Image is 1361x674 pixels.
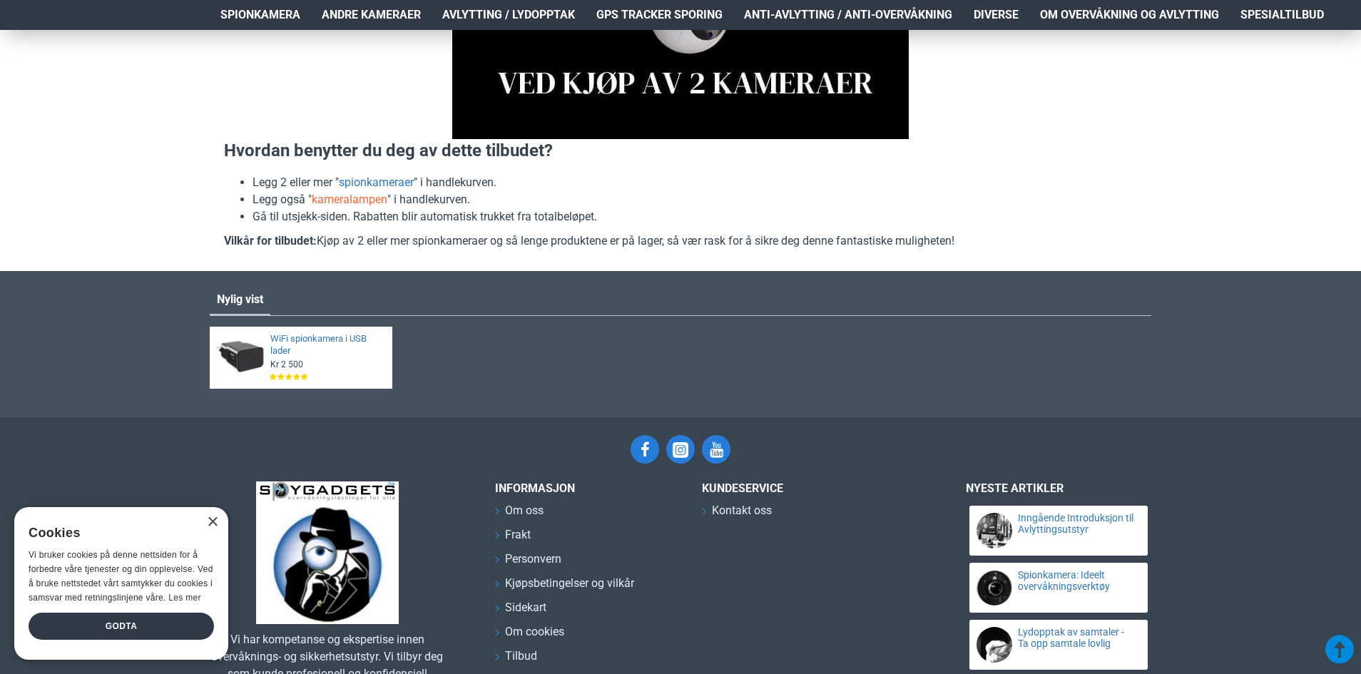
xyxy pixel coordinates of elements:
[495,575,634,599] a: Kjøpsbetingelser og vilkår
[220,6,300,24] span: Spionkamera
[974,6,1019,24] span: Diverse
[215,332,267,384] img: WiFi spionkamera i USB lader
[495,481,680,495] h3: INFORMASJON
[256,481,399,624] img: SpyGadgets.no
[1018,627,1135,649] a: Lydopptak av samtaler - Ta opp samtale lovlig
[312,191,387,208] a: kameralampen
[339,174,414,191] a: spionkameraer
[1018,513,1135,535] a: Inngående Introduksjon til Avlyttingsutstyr
[224,139,1137,163] h3: Hvordan benytter du deg av dette tilbudet?
[1040,6,1219,24] span: Om overvåkning og avlytting
[505,648,537,665] span: Tilbud
[1018,570,1135,592] a: Spionkamera: Ideelt overvåkningsverktøy
[505,623,564,640] span: Om cookies
[966,481,1151,495] h3: Nyeste artikler
[224,233,1137,250] p: Kjøp av 2 eller mer spionkameraer og så lenge produktene er på lager, så vær rask for å sikre deg...
[495,551,561,575] a: Personvern
[224,234,317,247] strong: Vilkår for tilbudet:
[712,502,772,519] span: Kontakt oss
[495,599,546,623] a: Sidekart
[253,208,1137,225] li: Gå til utsjekk-siden. Rabatten blir automatisk trukket fra totalbeløpet.
[744,6,952,24] span: Anti-avlytting / Anti-overvåkning
[207,517,218,528] div: Close
[270,333,384,357] a: WiFi spionkamera i USB lader
[253,191,1137,208] li: Legg også " " i handlekurven.
[505,526,531,543] span: Frakt
[168,593,200,603] a: Les mer, opens a new window
[495,526,531,551] a: Frakt
[505,599,546,616] span: Sidekart
[596,6,723,24] span: GPS Tracker Sporing
[495,623,564,648] a: Om cookies
[29,518,205,548] div: Cookies
[505,551,561,568] span: Personvern
[442,6,575,24] span: Avlytting / Lydopptak
[322,6,421,24] span: Andre kameraer
[270,359,303,370] span: Kr 2 500
[702,502,772,526] a: Kontakt oss
[29,613,214,640] div: Godta
[253,174,1137,191] li: Legg 2 eller mer " " i handlekurven.
[29,550,213,602] span: Vi bruker cookies på denne nettsiden for å forbedre våre tjenester og din opplevelse. Ved å bruke...
[702,481,916,495] h3: Kundeservice
[505,575,634,592] span: Kjøpsbetingelser og vilkår
[1240,6,1324,24] span: Spesialtilbud
[495,502,544,526] a: Om oss
[495,648,537,672] a: Tilbud
[210,285,270,314] a: Nylig vist
[505,502,544,519] span: Om oss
